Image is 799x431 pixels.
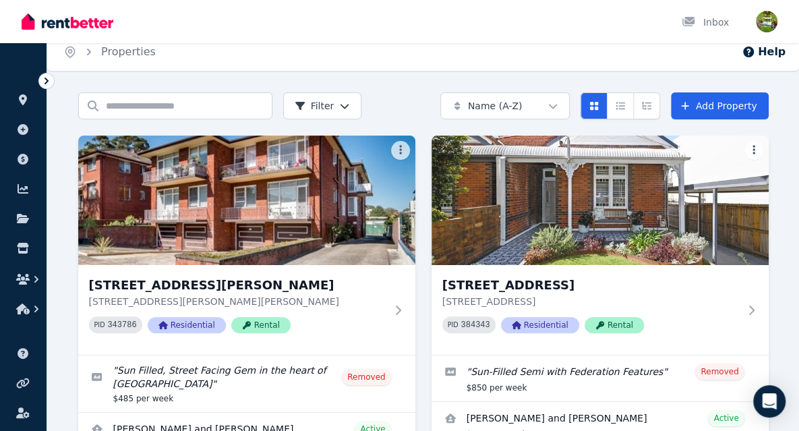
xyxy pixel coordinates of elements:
[101,45,156,58] a: Properties
[283,92,362,119] button: Filter
[753,385,786,418] div: Open Intercom Messenger
[89,276,386,295] h3: [STREET_ADDRESS][PERSON_NAME]
[744,141,763,160] button: More options
[671,92,769,119] a: Add Property
[231,317,291,333] span: Rental
[442,295,739,308] p: [STREET_ADDRESS]
[295,99,334,113] span: Filter
[756,11,777,32] img: Stathis Messaris
[78,355,415,412] a: Edit listing: Sun Filled, Street Facing Gem in the heart of Belmore
[432,136,769,355] a: 86 Croydon Ave, Croydon Park[STREET_ADDRESS][STREET_ADDRESS]PID 384343ResidentialRental
[442,276,739,295] h3: [STREET_ADDRESS]
[468,99,523,113] span: Name (A-Z)
[682,16,729,29] div: Inbox
[607,92,634,119] button: Compact list view
[47,33,172,71] nav: Breadcrumb
[501,317,579,333] span: Residential
[22,11,113,32] img: RentBetter
[78,136,415,355] a: 6/11 Drummond Street, Belmore[STREET_ADDRESS][PERSON_NAME][STREET_ADDRESS][PERSON_NAME][PERSON_NA...
[581,92,660,119] div: View options
[89,295,386,308] p: [STREET_ADDRESS][PERSON_NAME][PERSON_NAME]
[391,141,410,160] button: More options
[78,136,415,265] img: 6/11 Drummond Street, Belmore
[448,321,458,328] small: PID
[432,136,769,265] img: 86 Croydon Ave, Croydon Park
[633,92,660,119] button: Expanded list view
[440,92,570,119] button: Name (A-Z)
[94,321,105,328] small: PID
[742,44,786,60] button: Help
[432,355,769,401] a: Edit listing: Sun-Filled Semi with Federation Features
[585,317,644,333] span: Rental
[107,320,136,330] code: 343786
[461,320,490,330] code: 384343
[581,92,608,119] button: Card view
[148,317,226,333] span: Residential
